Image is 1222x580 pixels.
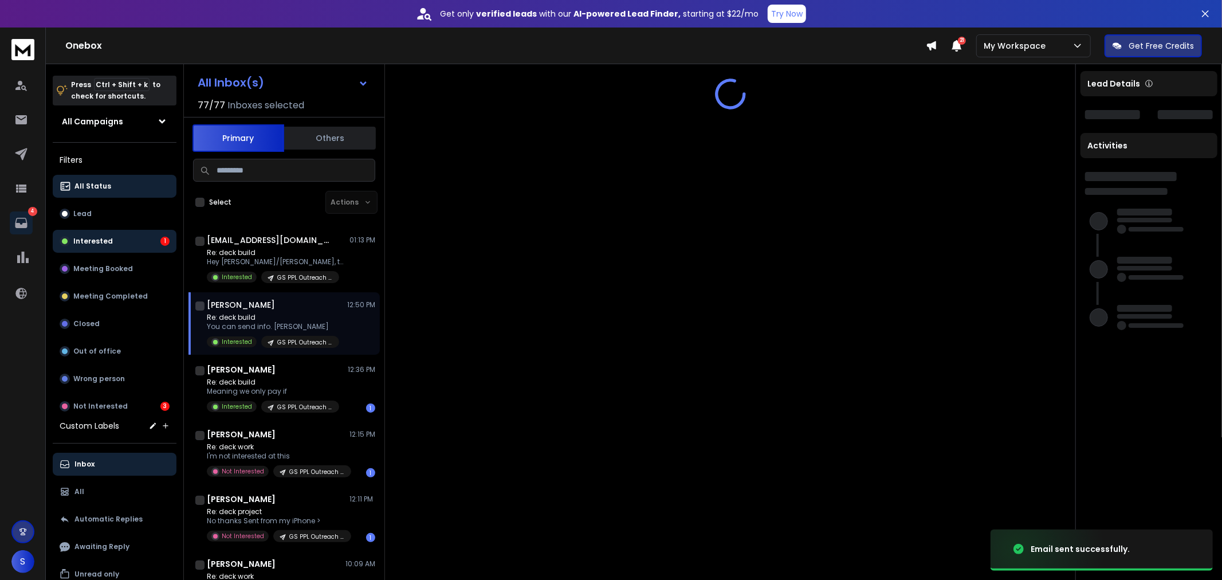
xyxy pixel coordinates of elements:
[984,40,1050,52] p: My Workspace
[207,257,344,267] p: Hey [PERSON_NAME]/[PERSON_NAME], thanks for getting
[348,365,375,374] p: 12:36 PM
[349,236,375,245] p: 01:13 PM
[207,558,276,570] h1: [PERSON_NAME]
[53,285,176,308] button: Meeting Completed
[366,468,375,477] div: 1
[573,8,681,19] strong: AI-powered Lead Finder,
[1080,133,1217,158] div: Activities
[209,198,231,207] label: Select
[277,403,332,412] p: GS PPL Outreach Decks
[160,237,170,246] div: 1
[53,110,176,133] button: All Campaigns
[53,202,176,225] button: Lead
[160,402,170,411] div: 3
[65,39,926,53] h1: Onebox
[74,570,119,579] p: Unread only
[1105,34,1202,57] button: Get Free Credits
[207,299,275,311] h1: [PERSON_NAME]
[476,8,537,19] strong: verified leads
[222,467,264,476] p: Not Interested
[53,312,176,335] button: Closed
[74,460,95,469] p: Inbox
[53,340,176,363] button: Out of office
[222,273,252,281] p: Interested
[28,207,37,216] p: 4
[192,124,284,152] button: Primary
[207,507,344,516] p: Re: deck project
[771,8,803,19] p: Try Now
[958,37,966,45] span: 21
[11,39,34,60] img: logo
[347,300,375,309] p: 12:50 PM
[207,378,339,387] p: Re: deck build
[73,237,113,246] p: Interested
[198,99,225,112] span: 77 / 77
[198,77,264,88] h1: All Inbox(s)
[207,452,344,461] p: I'm not interested at this
[289,532,344,541] p: GS PPL Outreach Decks
[440,8,759,19] p: Get only with our starting at $22/mo
[289,468,344,476] p: GS PPL Outreach Decks
[53,175,176,198] button: All Status
[62,116,123,127] h1: All Campaigns
[53,508,176,531] button: Automatic Replies
[74,542,129,551] p: Awaiting Reply
[349,495,375,504] p: 12:11 PM
[73,402,128,411] p: Not Interested
[207,387,339,396] p: Meaning we only pay if
[53,535,176,558] button: Awaiting Reply
[53,230,176,253] button: Interested1
[74,515,143,524] p: Automatic Replies
[11,550,34,573] button: S
[207,313,339,322] p: Re: deck build
[53,453,176,476] button: Inbox
[73,347,121,356] p: Out of office
[10,211,33,234] a: 4
[768,5,806,23] button: Try Now
[53,257,176,280] button: Meeting Booked
[222,338,252,346] p: Interested
[53,395,176,418] button: Not Interested3
[94,78,150,91] span: Ctrl + Shift + k
[207,429,276,440] h1: [PERSON_NAME]
[284,126,376,151] button: Others
[1129,40,1194,52] p: Get Free Credits
[207,248,344,257] p: Re: deck build
[277,273,332,282] p: GS PPL Outreach Decks
[227,99,304,112] h3: Inboxes selected
[207,442,344,452] p: Re: deck work
[207,516,344,526] p: No thanks Sent from my iPhone >
[349,430,375,439] p: 12:15 PM
[222,402,252,411] p: Interested
[366,533,375,542] div: 1
[74,487,84,496] p: All
[60,420,119,432] h3: Custom Labels
[207,322,339,331] p: You can send info. [PERSON_NAME]
[73,292,148,301] p: Meeting Completed
[188,71,378,94] button: All Inbox(s)
[71,79,160,102] p: Press to check for shortcuts.
[222,532,264,540] p: Not Interested
[207,493,276,505] h1: [PERSON_NAME]
[1031,543,1130,555] div: Email sent successfully.
[207,234,333,246] h1: [EMAIL_ADDRESS][DOMAIN_NAME]
[277,338,332,347] p: GS PPL Outreach Decks
[1087,78,1140,89] p: Lead Details
[53,152,176,168] h3: Filters
[53,480,176,503] button: All
[53,367,176,390] button: Wrong person
[207,364,276,375] h1: [PERSON_NAME]
[345,559,375,569] p: 10:09 AM
[73,264,133,273] p: Meeting Booked
[73,319,100,328] p: Closed
[74,182,111,191] p: All Status
[73,209,92,218] p: Lead
[73,374,125,383] p: Wrong person
[366,403,375,413] div: 1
